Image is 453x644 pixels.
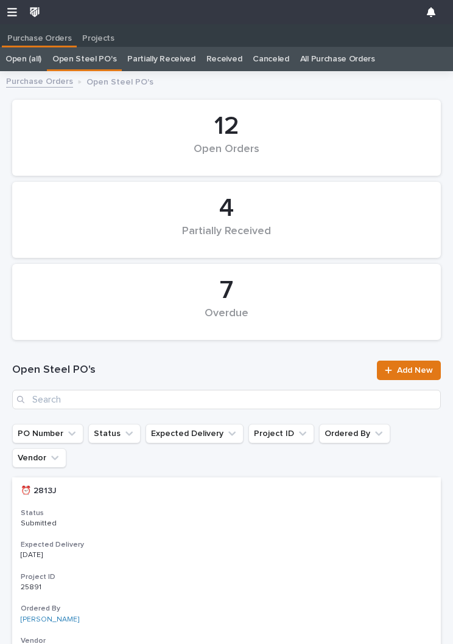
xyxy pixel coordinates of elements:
[248,424,314,443] button: Project ID
[21,604,432,614] h3: Ordered By
[33,111,420,142] div: 12
[127,47,195,71] a: Partially Received
[33,275,420,306] div: 7
[253,47,289,71] a: Canceled
[206,47,242,71] a: Received
[33,225,420,251] div: Partially Received
[88,424,141,443] button: Status
[21,540,432,550] h3: Expected Delivery
[5,47,41,71] a: Open (all)
[21,572,432,582] h3: Project ID
[12,390,441,409] input: Search
[86,74,153,88] p: Open Steel PO's
[2,24,77,46] a: Purchase Orders
[6,74,73,88] a: Purchase Orders
[12,448,66,468] button: Vendor
[21,483,59,496] p: ⏰ 2813J
[27,4,43,20] img: wkUhmAIORKewsuZNaXNB
[12,424,83,443] button: PO Number
[82,24,114,44] p: Projects
[319,424,390,443] button: Ordered By
[21,581,44,592] p: 25891
[21,519,122,528] p: Submitted
[33,143,420,168] div: Open Orders
[300,47,375,71] a: All Purchase Orders
[52,47,116,71] a: Open Steel PO's
[397,366,433,375] span: Add New
[21,508,432,518] h3: Status
[33,193,420,224] div: 4
[377,361,441,380] a: Add New
[21,615,79,624] a: [PERSON_NAME]
[33,307,420,333] div: Overdue
[77,24,120,47] a: Projects
[12,363,370,378] h1: Open Steel PO's
[21,551,122,559] p: [DATE]
[146,424,244,443] button: Expected Delivery
[7,24,71,44] p: Purchase Orders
